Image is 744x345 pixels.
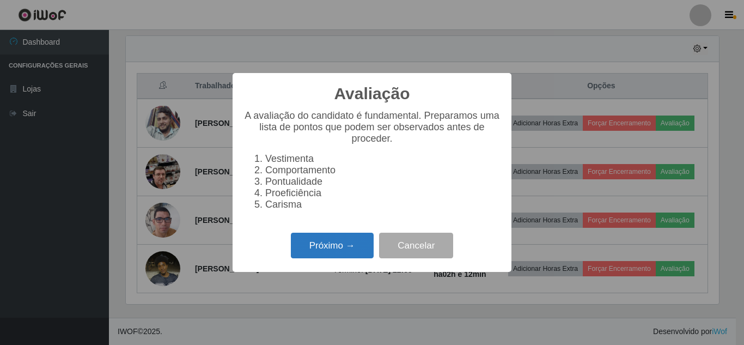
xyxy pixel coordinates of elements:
[334,84,410,104] h2: Avaliação
[265,199,501,210] li: Carisma
[291,233,374,258] button: Próximo →
[265,165,501,176] li: Comportamento
[379,233,453,258] button: Cancelar
[265,187,501,199] li: Proeficiência
[243,110,501,144] p: A avaliação do candidato é fundamental. Preparamos uma lista de pontos que podem ser observados a...
[265,153,501,165] li: Vestimenta
[265,176,501,187] li: Pontualidade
